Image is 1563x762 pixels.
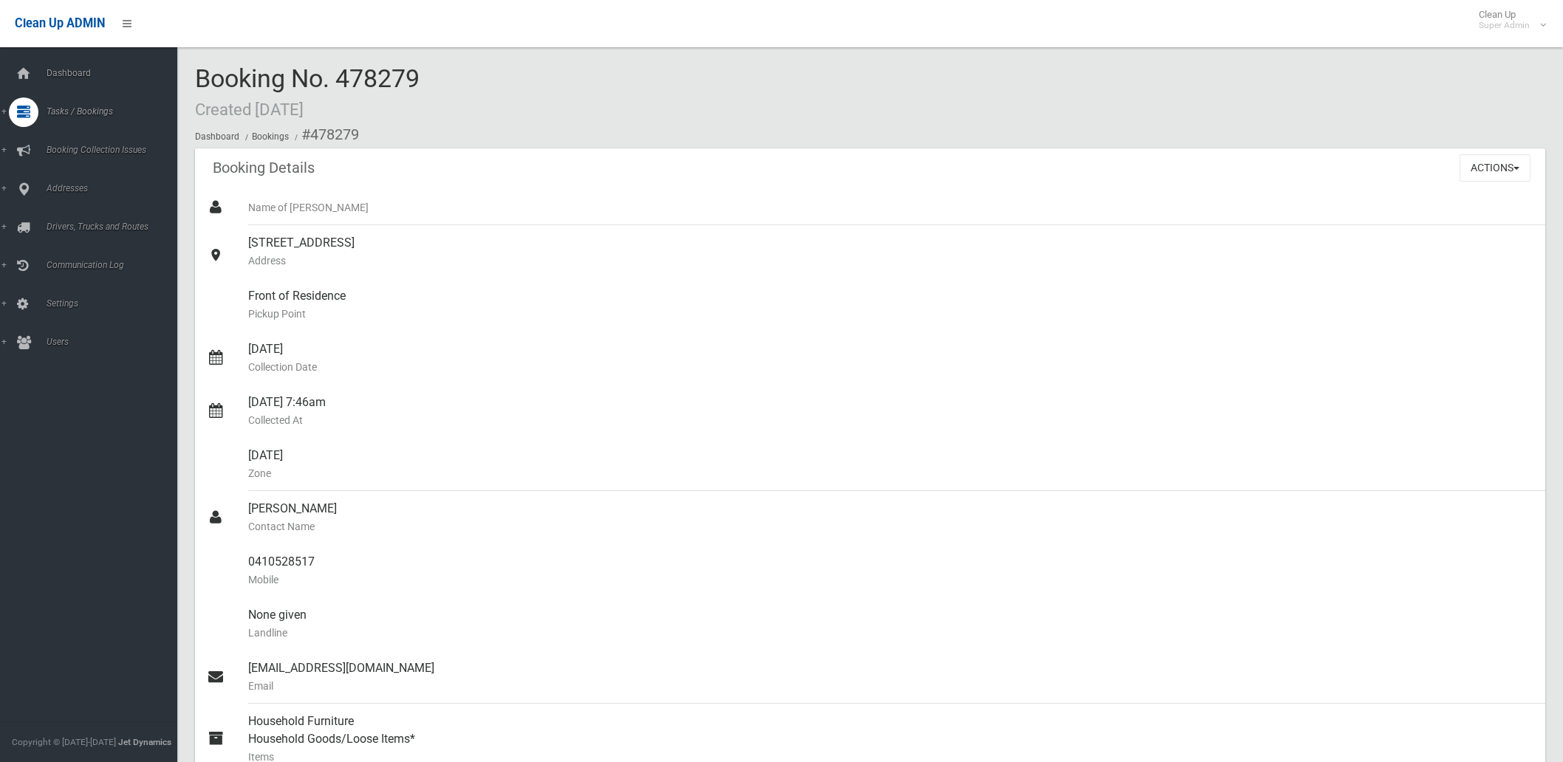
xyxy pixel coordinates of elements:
[248,252,1533,270] small: Address
[248,677,1533,695] small: Email
[1460,154,1530,182] button: Actions
[1471,9,1545,31] span: Clean Up
[195,651,1545,704] a: [EMAIL_ADDRESS][DOMAIN_NAME]Email
[291,121,359,148] li: #478279
[1479,20,1530,31] small: Super Admin
[248,305,1533,323] small: Pickup Point
[248,438,1533,491] div: [DATE]
[248,385,1533,438] div: [DATE] 7:46am
[118,737,171,747] strong: Jet Dynamics
[15,16,105,30] span: Clean Up ADMIN
[42,145,190,155] span: Booking Collection Issues
[42,68,190,78] span: Dashboard
[248,544,1533,597] div: 0410528517
[42,106,190,117] span: Tasks / Bookings
[195,63,420,121] span: Booking No. 478279
[248,278,1533,332] div: Front of Residence
[12,737,116,747] span: Copyright © [DATE]-[DATE]
[248,332,1533,385] div: [DATE]
[248,225,1533,278] div: [STREET_ADDRESS]
[195,131,239,142] a: Dashboard
[195,154,332,182] header: Booking Details
[42,337,190,347] span: Users
[248,411,1533,429] small: Collected At
[248,597,1533,651] div: None given
[42,260,190,270] span: Communication Log
[42,183,190,193] span: Addresses
[248,358,1533,376] small: Collection Date
[248,491,1533,544] div: [PERSON_NAME]
[248,464,1533,482] small: Zone
[248,624,1533,642] small: Landline
[42,222,190,232] span: Drivers, Trucks and Routes
[195,100,304,119] small: Created [DATE]
[248,518,1533,535] small: Contact Name
[248,651,1533,704] div: [EMAIL_ADDRESS][DOMAIN_NAME]
[42,298,190,309] span: Settings
[248,199,1533,216] small: Name of [PERSON_NAME]
[252,131,289,142] a: Bookings
[248,571,1533,588] small: Mobile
